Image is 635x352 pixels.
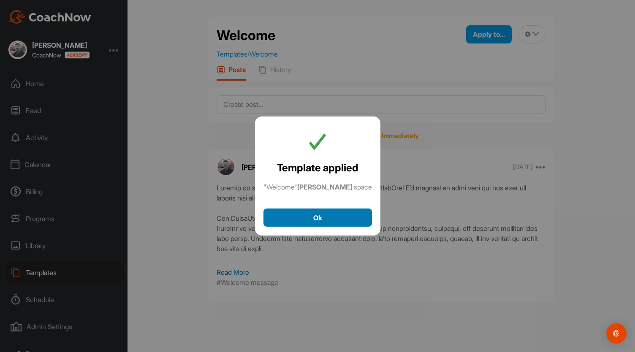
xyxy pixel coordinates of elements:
button: Ok [263,208,372,227]
h1: Template applied [277,160,358,176]
div: Open Intercom Messenger [606,323,627,344]
span: Ok [313,214,322,222]
b: [PERSON_NAME] [297,183,352,191]
img: success [309,133,326,150]
p: "Welcome" space [263,182,372,192]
